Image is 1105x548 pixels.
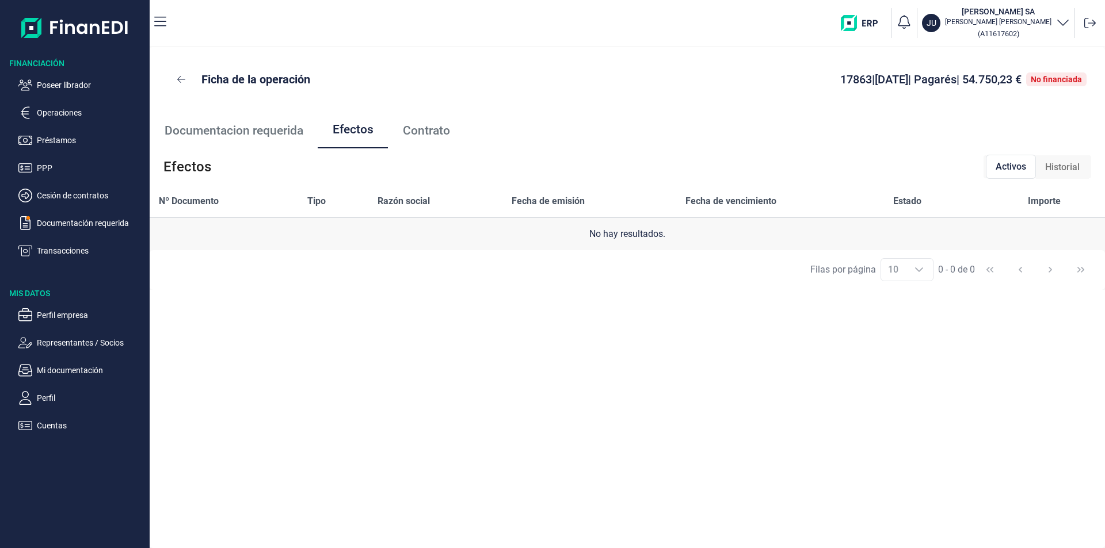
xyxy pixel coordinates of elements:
[938,265,975,274] span: 0 - 0 de 0
[986,155,1036,179] div: Activos
[18,78,145,92] button: Poseer librador
[1031,75,1082,84] div: No financiada
[1067,256,1095,283] button: Last Page
[37,216,145,230] p: Documentación requerida
[893,194,921,208] span: Estado
[165,125,303,137] span: Documentacion requerida
[810,263,876,277] div: Filas por página
[159,227,1096,241] div: No hay resultados.
[388,112,464,150] a: Contrato
[333,124,374,136] span: Efectos
[978,29,1019,38] small: Copiar cif
[1045,160,1080,174] span: Historial
[927,17,936,29] p: JU
[163,158,211,176] span: Efectos
[37,391,145,405] p: Perfil
[996,160,1026,174] span: Activos
[37,78,145,92] p: Poseer librador
[922,6,1070,40] button: JU[PERSON_NAME] SA[PERSON_NAME] [PERSON_NAME](A11617602)
[37,336,145,350] p: Representantes / Socios
[37,133,145,147] p: Préstamos
[945,6,1051,17] h3: [PERSON_NAME] SA
[18,336,145,350] button: Representantes / Socios
[37,308,145,322] p: Perfil empresa
[201,71,310,87] p: Ficha de la operación
[403,125,450,137] span: Contrato
[150,112,318,150] a: Documentacion requerida
[18,308,145,322] button: Perfil empresa
[37,189,145,202] p: Cesión de contratos
[976,256,1004,283] button: First Page
[21,9,129,46] img: Logo de aplicación
[318,112,388,150] a: Efectos
[1007,256,1034,283] button: Previous Page
[159,194,219,208] span: Nº Documento
[18,363,145,377] button: Mi documentación
[18,189,145,202] button: Cesión de contratos
[307,194,326,208] span: Tipo
[18,106,145,120] button: Operaciones
[37,106,145,120] p: Operaciones
[18,419,145,432] button: Cuentas
[37,244,145,258] p: Transacciones
[18,244,145,258] button: Transacciones
[840,72,1022,86] span: 17863 | [DATE] | Pagarés | 54.750,23 €
[512,194,585,208] span: Fecha de emisión
[1037,256,1064,283] button: Next Page
[685,194,776,208] span: Fecha de vencimiento
[18,133,145,147] button: Préstamos
[1036,156,1089,179] div: Historial
[378,194,430,208] span: Razón social
[37,419,145,432] p: Cuentas
[18,216,145,230] button: Documentación requerida
[37,161,145,175] p: PPP
[18,161,145,175] button: PPP
[18,391,145,405] button: Perfil
[945,17,1051,26] p: [PERSON_NAME] [PERSON_NAME]
[1028,194,1061,208] span: Importe
[841,15,886,31] img: erp
[905,259,933,281] div: Choose
[37,363,145,377] p: Mi documentación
